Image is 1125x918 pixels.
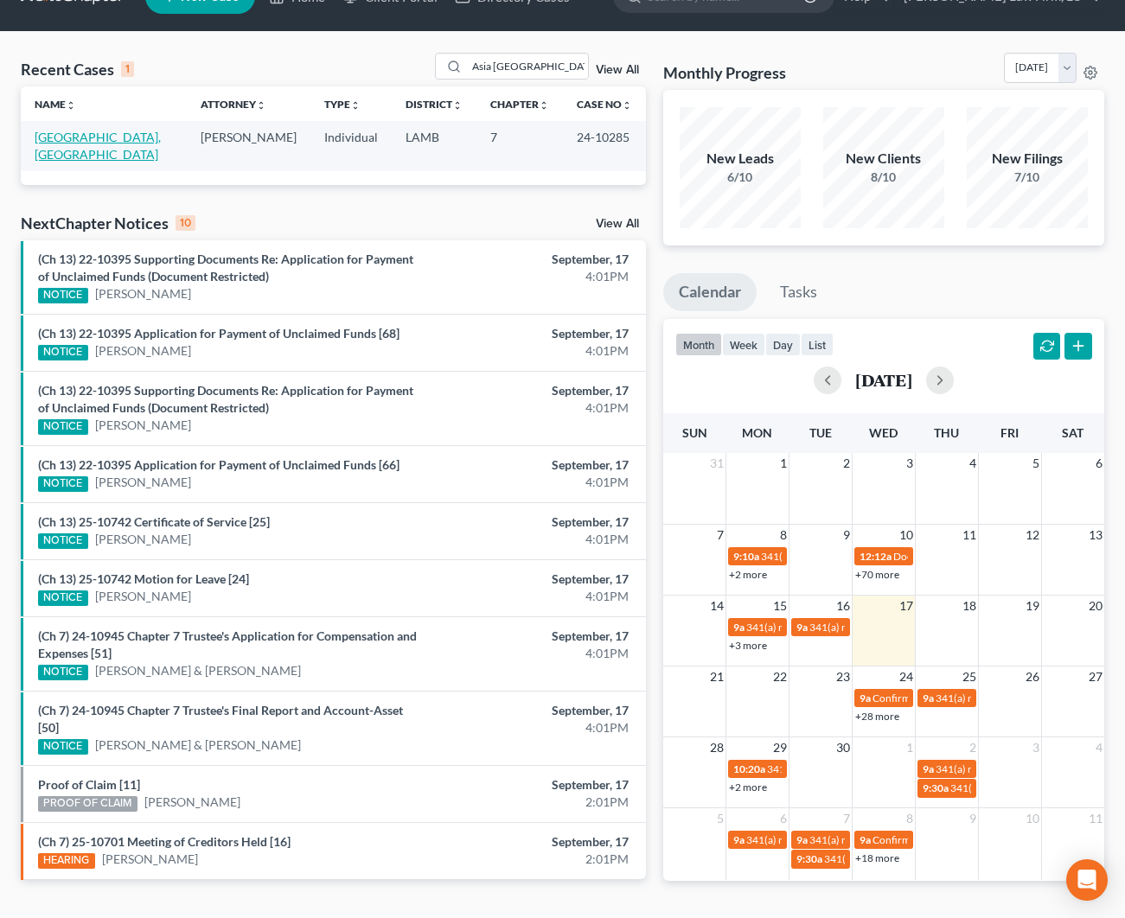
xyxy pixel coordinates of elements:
span: 10 [898,525,915,545]
span: Confirmation hearing for [PERSON_NAME] [873,833,1069,846]
div: New Filings [967,149,1088,169]
a: (Ch 13) 25-10742 Certificate of Service [25] [38,514,270,529]
div: HEARING [38,853,95,869]
a: (Ch 7) 24-10945 Chapter 7 Trustee's Application for Compensation and Expenses [51] [38,628,417,660]
span: Tue [809,425,832,440]
a: (Ch 13) 22-10395 Application for Payment of Unclaimed Funds [66] [38,457,400,472]
button: month [675,333,722,356]
a: [PERSON_NAME] [95,531,191,548]
a: [PERSON_NAME] & [PERSON_NAME] [95,736,301,754]
a: +18 more [855,851,899,864]
div: 2:01PM [443,794,628,811]
div: NOTICE [38,665,88,680]
div: September, 17 [443,382,628,399]
div: 4:01PM [443,531,628,548]
div: 4:01PM [443,719,628,736]
button: list [801,333,834,356]
span: 27 [1087,666,1104,687]
div: New Leads [680,149,801,169]
span: 341(a) meeting for [PERSON_NAME] [936,762,1103,775]
span: 4 [1094,737,1104,758]
span: 26 [1024,666,1041,687]
span: 341(a) meeting for [PERSON_NAME] [809,833,976,846]
span: 29 [771,737,789,758]
div: 6/10 [680,169,801,186]
div: 4:01PM [443,399,628,417]
a: Proof of Claim [11] [38,777,140,792]
span: 6 [778,808,789,829]
span: Sun [682,425,707,440]
span: Fri [1000,425,1019,440]
span: 2 [841,453,852,474]
span: 9a [796,621,808,634]
button: day [765,333,801,356]
a: +70 more [855,568,899,581]
button: week [722,333,765,356]
span: 18 [961,596,978,616]
input: Search by name... [467,54,588,79]
span: Mon [742,425,772,440]
td: [PERSON_NAME] [187,121,310,170]
span: 2 [968,737,978,758]
a: Typeunfold_more [324,98,361,111]
span: 16 [834,596,852,616]
a: (Ch 13) 25-10742 Motion for Leave [24] [38,571,249,586]
div: September, 17 [443,776,628,794]
div: 4:01PM [443,268,628,285]
td: 24-10285 [563,121,646,170]
a: [PERSON_NAME] [102,851,198,868]
span: 24 [898,666,915,687]
div: September, 17 [443,702,628,719]
i: unfold_more [539,100,549,111]
span: 341(a) meeting for [PERSON_NAME] [746,833,913,846]
div: NOTICE [38,419,88,435]
span: 22 [771,666,789,687]
span: 9a [733,621,745,634]
span: Thu [934,425,959,440]
span: 10:20a [733,762,765,775]
a: [PERSON_NAME] [95,285,191,303]
a: Chapterunfold_more [490,98,549,111]
div: September, 17 [443,833,628,851]
i: unfold_more [350,100,361,111]
div: PROOF OF CLAIM [38,796,137,812]
a: (Ch 7) 24-10945 Chapter 7 Trustee's Final Report and Account-Asset [50] [38,703,403,735]
span: 9a [860,833,871,846]
div: September, 17 [443,251,628,268]
span: 17 [898,596,915,616]
td: LAMB [392,121,476,170]
span: 9:10a [733,550,759,563]
span: 1 [904,737,915,758]
a: View All [596,64,639,76]
a: +28 more [855,710,899,723]
span: 3 [904,453,915,474]
div: New Clients [823,149,944,169]
div: September, 17 [443,513,628,531]
span: 8 [778,525,789,545]
span: 5 [1031,453,1041,474]
span: 6 [1094,453,1104,474]
span: 11 [1087,808,1104,829]
span: Docket Text: for [PERSON_NAME] [893,550,1048,563]
div: 4:01PM [443,342,628,360]
div: Open Intercom Messenger [1066,859,1108,901]
div: September, 17 [443,571,628,588]
a: [PERSON_NAME] [95,417,191,434]
a: +2 more [729,781,767,794]
a: (Ch 13) 22-10395 Application for Payment of Unclaimed Funds [68] [38,326,400,341]
i: unfold_more [452,100,463,111]
span: 12 [1024,525,1041,545]
span: 20 [1087,596,1104,616]
span: 12:12a [860,550,892,563]
div: 8/10 [823,169,944,186]
div: NOTICE [38,476,88,492]
span: 9 [841,525,852,545]
a: +2 more [729,568,767,581]
h3: Monthly Progress [663,62,786,83]
a: (Ch 7) 25-10701 Meeting of Creditors Held [16] [38,834,291,849]
a: [PERSON_NAME] & [PERSON_NAME] [95,662,301,679]
span: 9a [796,833,808,846]
span: 9a [860,692,871,704]
span: 9:30a [796,852,822,865]
div: September, 17 [443,456,628,474]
